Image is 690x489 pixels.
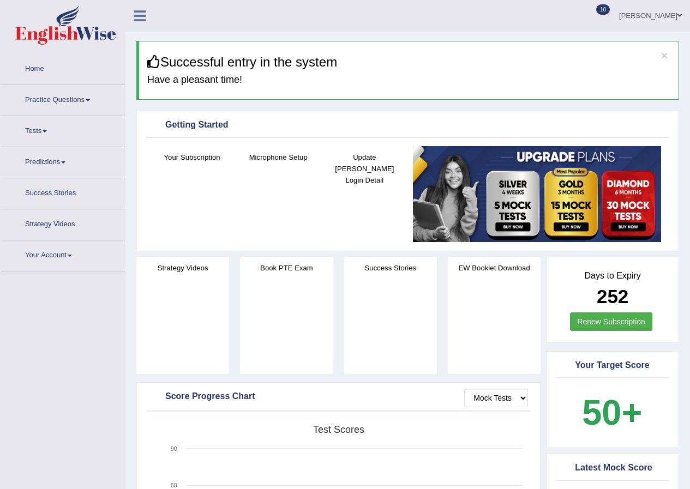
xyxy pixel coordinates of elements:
h4: Your Subscription [154,152,230,163]
span: 18 [596,4,610,15]
h4: Days to Expiry [559,271,667,281]
b: 50+ [582,393,642,432]
h4: Have a pleasant time! [147,75,670,86]
div: Latest Mock Score [559,460,667,476]
a: Predictions [1,147,125,174]
img: small5.jpg [413,146,661,242]
a: Home [1,54,125,81]
a: Strategy Videos [1,209,125,237]
h4: Update [PERSON_NAME] Login Detail [327,152,402,186]
b: 252 [597,286,628,307]
h4: Book PTE Exam [240,262,333,274]
a: Practice Questions [1,85,125,112]
tspan: Test scores [313,424,364,435]
h3: Successful entry in the system [147,55,670,69]
div: Your Target Score [559,358,667,374]
div: Score Progress Chart [149,389,528,405]
text: 60 [171,482,177,488]
text: 90 [171,445,177,452]
h4: Microphone Setup [241,152,316,163]
a: Success Stories [1,178,125,206]
div: Getting Started [149,117,667,134]
button: × [661,50,668,61]
h4: Success Stories [344,262,437,274]
h4: Strategy Videos [136,262,229,274]
a: Renew Subscription [570,312,652,331]
a: Tests [1,116,125,143]
h4: EW Booklet Download [448,262,541,274]
a: Your Account [1,240,125,268]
